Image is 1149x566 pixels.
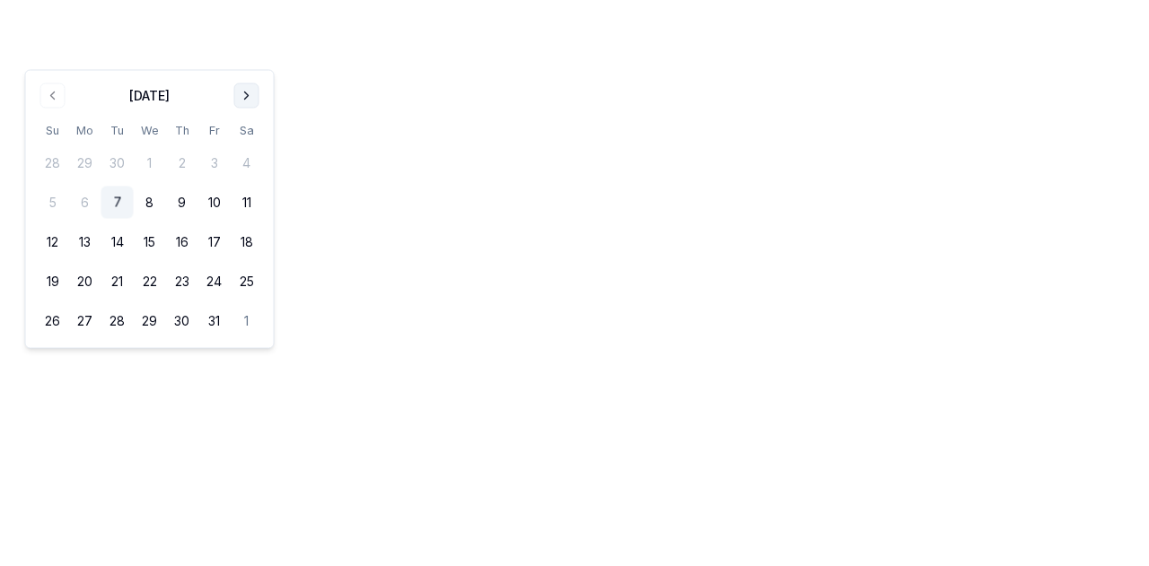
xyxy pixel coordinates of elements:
button: 1 [231,305,263,337]
th: Friday [198,121,231,140]
button: 28 [101,305,134,337]
button: 7 [101,187,134,219]
button: 27 [69,305,101,337]
button: 8 [134,187,166,219]
th: Monday [69,121,101,140]
button: 19 [37,266,69,298]
th: Thursday [166,121,198,140]
th: Saturday [231,121,263,140]
button: 24 [198,266,231,298]
button: 30 [166,305,198,337]
button: 12 [37,226,69,258]
button: 14 [101,226,134,258]
button: Go to previous month [40,83,66,109]
button: 13 [69,226,101,258]
button: 15 [134,226,166,258]
button: 20 [69,266,101,298]
button: 17 [198,226,231,258]
button: 21 [101,266,134,298]
button: 18 [231,226,263,258]
button: 23 [166,266,198,298]
button: 26 [37,305,69,337]
button: 11 [231,187,263,219]
button: 22 [134,266,166,298]
div: [DATE] [129,85,170,107]
th: Sunday [37,121,69,140]
button: 9 [166,187,198,219]
th: Wednesday [134,121,166,140]
button: 25 [231,266,263,298]
button: 16 [166,226,198,258]
button: 29 [134,305,166,337]
button: Go to next month [234,83,259,109]
button: 10 [198,187,231,219]
button: 31 [198,305,231,337]
th: Tuesday [101,121,134,140]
